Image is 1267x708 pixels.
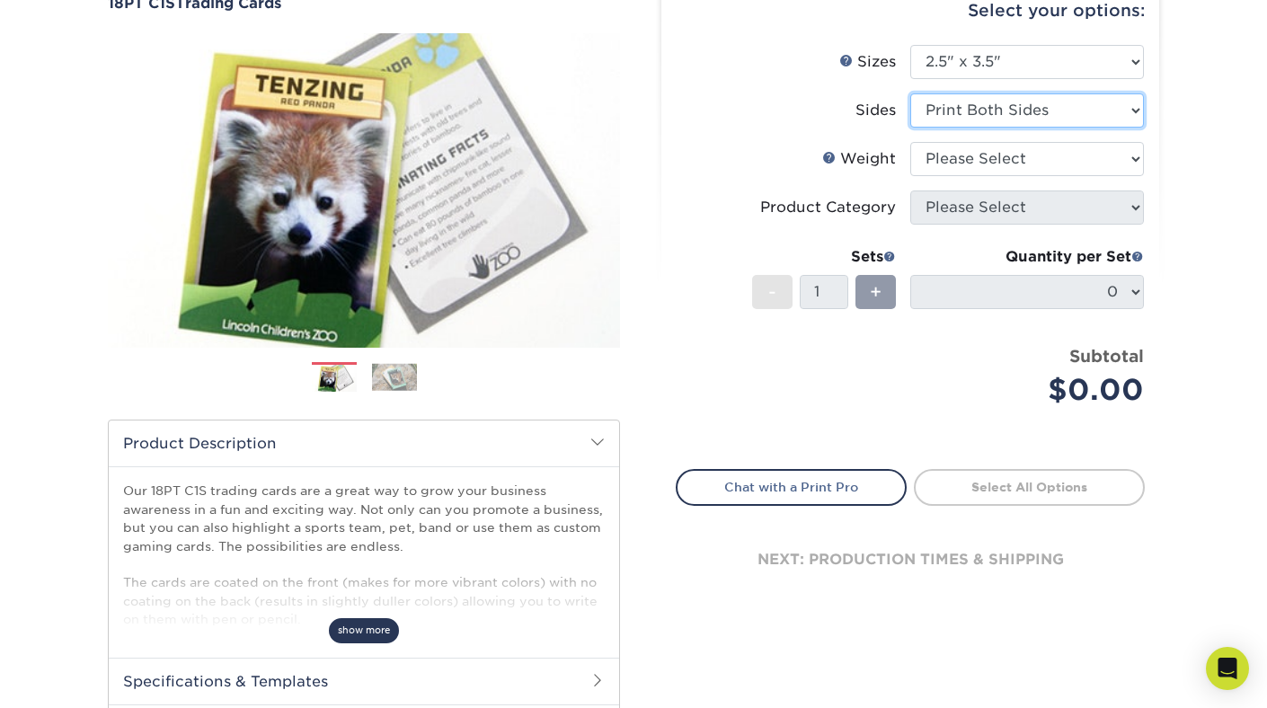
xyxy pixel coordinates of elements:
[312,363,357,394] img: Trading Cards 01
[676,469,907,505] a: Chat with a Print Pro
[1206,647,1249,690] div: Open Intercom Messenger
[123,482,605,628] p: Our 18PT C1S trading cards are a great way to grow your business awareness in a fun and exciting ...
[109,420,619,466] h2: Product Description
[768,279,776,305] span: -
[914,469,1145,505] a: Select All Options
[676,506,1145,614] div: next: production times & shipping
[760,197,896,218] div: Product Category
[329,618,399,642] span: show more
[372,363,417,391] img: Trading Cards 02
[109,658,619,704] h2: Specifications & Templates
[822,148,896,170] div: Weight
[870,279,882,305] span: +
[839,51,896,73] div: Sizes
[855,100,896,121] div: Sides
[1069,346,1144,366] strong: Subtotal
[752,246,896,268] div: Sets
[910,246,1144,268] div: Quantity per Set
[924,368,1144,412] div: $0.00
[108,13,620,367] img: 18PT C1S 01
